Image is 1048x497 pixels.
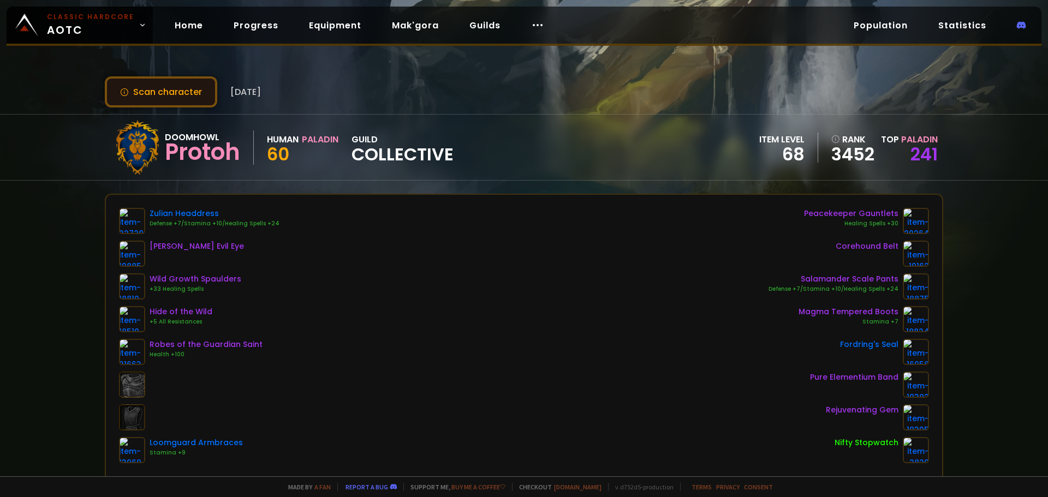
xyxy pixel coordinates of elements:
[267,142,289,166] span: 60
[352,146,454,163] span: Collective
[799,306,898,318] div: Magma Tempered Boots
[451,483,505,491] a: Buy me a coffee
[403,483,505,491] span: Support me,
[230,85,261,99] span: [DATE]
[903,273,929,300] img: item-18875
[826,404,898,416] div: Rejuvenating Gem
[903,404,929,430] img: item-19395
[845,14,916,37] a: Population
[150,448,243,457] div: Stamina +9
[901,133,938,146] span: Paladin
[799,318,898,326] div: Stamina +7
[352,133,454,163] div: guild
[165,144,240,160] div: Protoh
[47,12,134,22] small: Classic Hardcore
[119,208,145,234] img: item-22720
[769,273,898,285] div: Salamander Scale Pants
[150,339,263,350] div: Robes of the Guardian Saint
[716,483,740,491] a: Privacy
[150,273,241,285] div: Wild Growth Spaulders
[930,14,995,37] a: Statistics
[150,306,212,318] div: Hide of the Wild
[769,285,898,294] div: Defense +7/Stamina +10/Healing Spells +24
[692,483,712,491] a: Terms
[302,133,338,146] div: Paladin
[150,437,243,448] div: Loomguard Armbraces
[150,318,212,326] div: +5 All Resistances
[119,437,145,463] img: item-13969
[831,146,874,163] a: 3452
[512,483,602,491] span: Checkout
[903,339,929,365] img: item-16058
[831,133,874,146] div: rank
[150,219,279,228] div: Defense +7/Stamina +10/Healing Spells +24
[346,483,388,491] a: Report a bug
[903,372,929,398] img: item-19382
[166,14,212,37] a: Home
[840,339,898,350] div: Fordring's Seal
[903,241,929,267] img: item-19162
[119,273,145,300] img: item-18810
[105,76,217,107] button: Scan character
[836,241,898,252] div: Corehound Belt
[881,133,938,146] div: Top
[300,14,370,37] a: Equipment
[119,339,145,365] img: item-21663
[383,14,448,37] a: Mak'gora
[759,146,805,163] div: 68
[7,7,153,44] a: Classic HardcoreAOTC
[461,14,509,37] a: Guilds
[903,437,929,463] img: item-2820
[810,372,898,383] div: Pure Elementium Band
[150,350,263,359] div: Health +100
[804,219,898,228] div: Healing Spells +30
[804,208,898,219] div: Peacekeeper Gauntlets
[165,130,240,144] div: Doomhowl
[150,285,241,294] div: +33 Healing Spells
[150,208,279,219] div: Zulian Headdress
[150,241,244,252] div: [PERSON_NAME] Evil Eye
[314,483,331,491] a: a fan
[608,483,674,491] span: v. d752d5 - production
[282,483,331,491] span: Made by
[744,483,773,491] a: Consent
[47,12,134,38] span: AOTC
[835,437,898,448] div: Nifty Stopwatch
[903,306,929,332] img: item-18824
[910,142,938,166] a: 241
[225,14,287,37] a: Progress
[903,208,929,234] img: item-20264
[759,133,805,146] div: item level
[119,306,145,332] img: item-18510
[119,241,145,267] img: item-19885
[267,133,299,146] div: Human
[554,483,602,491] a: [DOMAIN_NAME]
